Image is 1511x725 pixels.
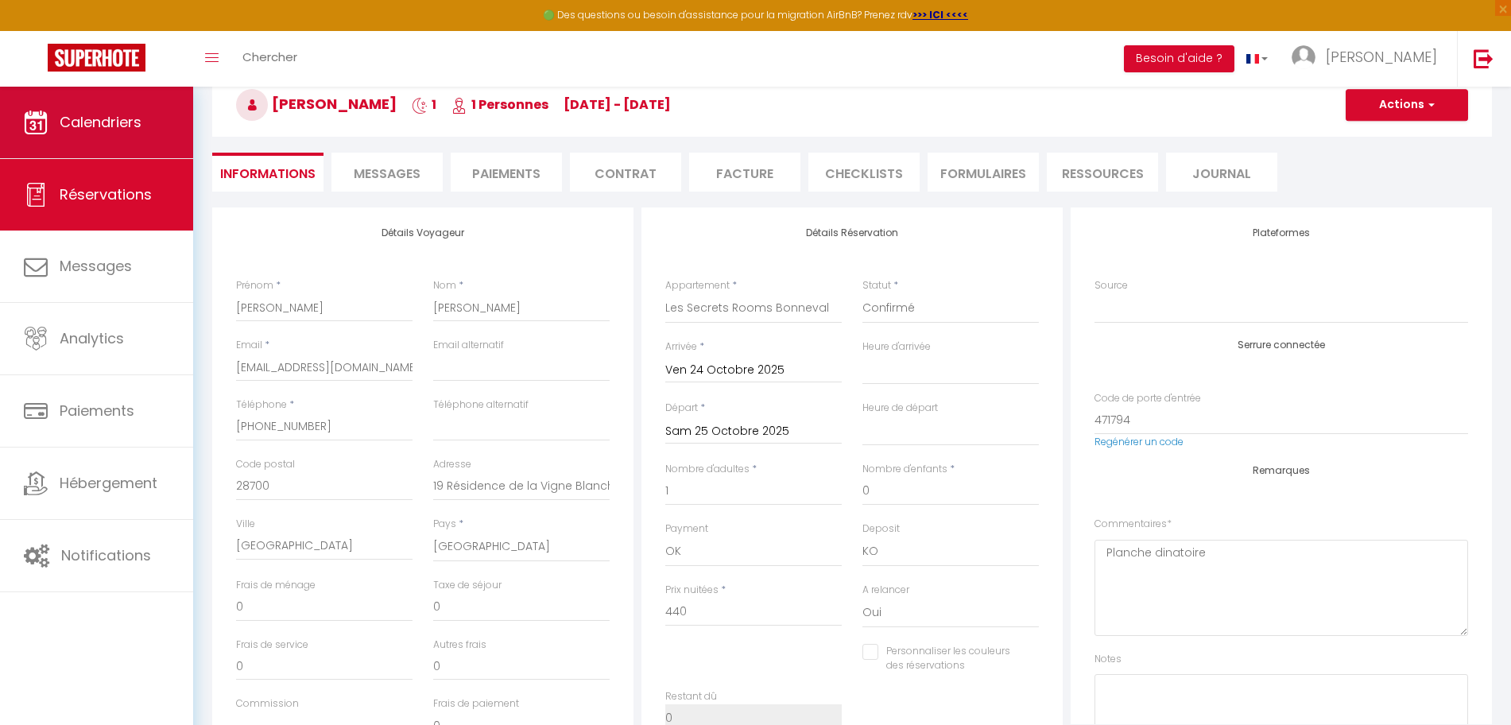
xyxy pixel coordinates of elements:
label: Statut [862,278,891,293]
label: Prix nuitées [665,583,719,598]
label: Prénom [236,278,273,293]
label: Autres frais [433,638,486,653]
label: Nombre d'adultes [665,462,750,477]
label: Payment [665,521,708,537]
span: Calendriers [60,112,141,132]
label: Nom [433,278,456,293]
img: logout [1474,48,1494,68]
h4: Détails Réservation [665,227,1039,238]
label: Code de porte d'entrée [1095,391,1201,406]
li: Facture [689,153,800,192]
label: A relancer [862,583,909,598]
img: Super Booking [48,44,145,72]
label: Frais de service [236,638,308,653]
span: [PERSON_NAME] [1326,47,1437,67]
li: FORMULAIRES [928,153,1039,192]
label: Source [1095,278,1128,293]
span: 1 [412,95,436,114]
button: Besoin d'aide ? [1124,45,1234,72]
span: Messages [60,256,132,276]
label: Ville [236,517,255,532]
label: Notes [1095,652,1122,667]
label: Commission [236,696,299,711]
span: Hébergement [60,473,157,493]
button: Actions [1346,89,1468,121]
label: Frais de ménage [236,578,316,593]
label: Email alternatif [433,338,504,353]
li: Journal [1166,153,1277,192]
label: Frais de paiement [433,696,519,711]
label: Heure de départ [862,401,938,416]
label: Pays [433,517,456,532]
label: Code postal [236,457,295,472]
img: ... [1292,45,1315,69]
span: Analytics [60,328,124,348]
span: Paiements [60,401,134,421]
label: Arrivée [665,339,697,355]
label: Email [236,338,262,353]
label: Taxe de séjour [433,578,502,593]
li: Paiements [451,153,562,192]
label: Adresse [433,457,471,472]
label: Téléphone alternatif [433,397,529,413]
li: Informations [212,153,324,192]
a: Chercher [231,31,309,87]
h4: Remarques [1095,465,1468,476]
h4: Serrure connectée [1095,339,1468,351]
h4: Détails Voyageur [236,227,610,238]
li: Contrat [570,153,681,192]
span: [DATE] - [DATE] [564,95,671,114]
label: Nombre d'enfants [862,462,947,477]
span: Chercher [242,48,297,65]
a: >>> ICI <<<< [912,8,968,21]
a: ... [PERSON_NAME] [1280,31,1457,87]
label: Téléphone [236,397,287,413]
label: Deposit [862,521,900,537]
li: Ressources [1047,153,1158,192]
span: Notifications [61,545,151,565]
span: Messages [354,165,420,183]
h4: Plateformes [1095,227,1468,238]
label: Heure d'arrivée [862,339,931,355]
span: 1 Personnes [451,95,548,114]
a: Regénérer un code [1095,435,1184,448]
label: Restant dû [665,689,717,704]
span: [PERSON_NAME] [236,94,397,114]
span: Réservations [60,184,152,204]
label: Commentaires [1095,517,1172,532]
label: Appartement [665,278,730,293]
label: Départ [665,401,698,416]
li: CHECKLISTS [808,153,920,192]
